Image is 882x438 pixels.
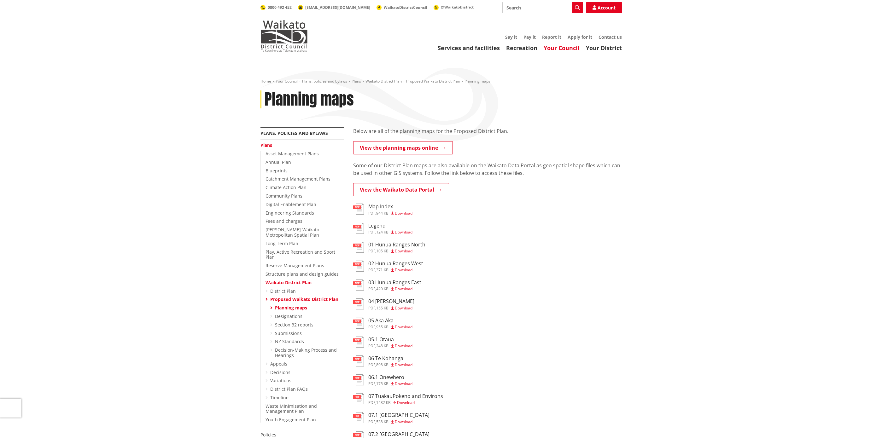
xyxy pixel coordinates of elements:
[395,286,412,291] span: Download
[353,280,421,291] a: 03 Hunua Ranges East pdf,420 KB Download
[353,204,364,215] img: document-pdf.svg
[275,322,313,328] a: Section 32 reports
[464,78,490,84] span: Planning maps
[353,393,443,405] a: 07 TuakauPokeno and Environs pdf,1482 KB Download
[353,261,364,272] img: document-pdf.svg
[368,249,425,253] div: ,
[368,280,421,285] h3: 03 Hunua Ranges East
[260,130,328,136] a: Plans, policies and bylaws
[368,229,375,235] span: pdf
[368,223,412,229] h3: Legend
[395,381,412,386] span: Download
[397,400,415,405] span: Download
[368,268,423,272] div: ,
[266,218,302,224] a: Fees and charges
[368,355,412,361] h3: 06 Te Kohanga
[276,78,298,84] a: Your Council
[395,419,412,424] span: Download
[266,201,316,207] a: Digital Enablement Plan
[260,79,622,84] nav: breadcrumb
[275,313,302,319] a: Designations
[270,296,338,302] a: Proposed Waikato District Plan
[353,393,364,404] img: document-pdf.svg
[586,2,622,13] a: Account
[395,305,412,311] span: Download
[376,286,388,291] span: 420 KB
[266,151,319,157] a: Asset Management Plans
[353,374,412,386] a: 06.1 Onewhero pdf,175 KB Download
[368,305,375,311] span: pdf
[353,318,412,329] a: 05 Aka Aka pdf,955 KB Download
[368,287,421,291] div: ,
[353,298,414,310] a: 04 [PERSON_NAME] pdf,155 KB Download
[368,382,412,386] div: ,
[353,412,364,423] img: document-pdf.svg
[270,386,308,392] a: District Plan FAQs
[376,362,388,367] span: 898 KB
[368,374,412,380] h3: 06.1 Onewhero
[406,78,460,84] a: Proposed Waikato District Plan
[395,362,412,367] span: Download
[368,431,429,437] h3: 07.2 [GEOGRAPHIC_DATA]
[270,361,287,367] a: Appeals
[376,267,388,273] span: 371 KB
[270,395,289,401] a: Timeline
[376,210,388,216] span: 944 KB
[368,344,412,348] div: ,
[270,377,291,383] a: Variations
[353,318,364,329] img: document-pdf.svg
[353,355,364,366] img: document-pdf.svg
[368,242,425,248] h3: 01 Hunua Ranges North
[586,44,622,52] a: Your District
[353,242,364,253] img: document-pdf.svg
[368,401,443,405] div: ,
[266,403,317,414] a: Waste Minimisation and Management Plan
[275,305,307,311] a: Planning maps
[353,141,453,154] a: View the planning maps online
[353,162,622,177] p: Some of our District Plan maps are also available on the Waikato Data Portal as geo spatial shape...
[275,330,302,336] a: Submissions
[353,242,425,253] a: 01 Hunua Ranges North pdf,105 KB Download
[353,337,364,348] img: document-pdf.svg
[368,337,412,343] h3: 05.1 Otaua
[298,5,370,10] a: [EMAIL_ADDRESS][DOMAIN_NAME]
[368,210,375,216] span: pdf
[384,5,427,10] span: WaikatoDistrictCouncil
[353,183,449,196] a: View the Waikato Data Portal
[368,362,375,367] span: pdf
[506,44,537,52] a: Recreation
[302,78,347,84] a: Plans, policies and bylaws
[353,412,429,424] a: 07.1 [GEOGRAPHIC_DATA] pdf,538 KB Download
[368,230,412,234] div: ,
[368,412,429,418] h3: 07.1 [GEOGRAPHIC_DATA]
[368,267,375,273] span: pdf
[368,306,414,310] div: ,
[368,400,375,405] span: pdf
[376,248,388,254] span: 105 KB
[266,159,291,165] a: Annual Plan
[260,142,272,148] a: Plans
[353,355,412,367] a: 06 Te Kohanga pdf,898 KB Download
[376,400,391,405] span: 1482 KB
[266,168,288,174] a: Blueprints
[353,298,364,309] img: document-pdf.svg
[395,229,412,235] span: Download
[266,193,302,199] a: Community Plans
[266,249,335,260] a: Play, Active Recreation and Sport Plan
[544,44,580,52] a: Your Council
[353,127,622,135] p: Below are all of the planning maps for the Proposed District Plan.
[368,393,443,399] h3: 07 TuakauPokeno and Environs
[353,374,364,385] img: document-pdf.svg
[368,248,375,254] span: pdf
[353,223,364,234] img: document-pdf.svg
[275,347,337,358] a: Decision-Making Process and Hearings
[260,432,276,438] a: Policies
[505,34,517,40] a: Say it
[368,343,375,349] span: pdf
[265,90,354,109] h1: Planning maps
[353,223,412,234] a: Legend pdf,124 KB Download
[270,369,290,375] a: Decisions
[268,5,292,10] span: 0800 492 452
[438,44,500,52] a: Services and facilities
[368,211,412,215] div: ,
